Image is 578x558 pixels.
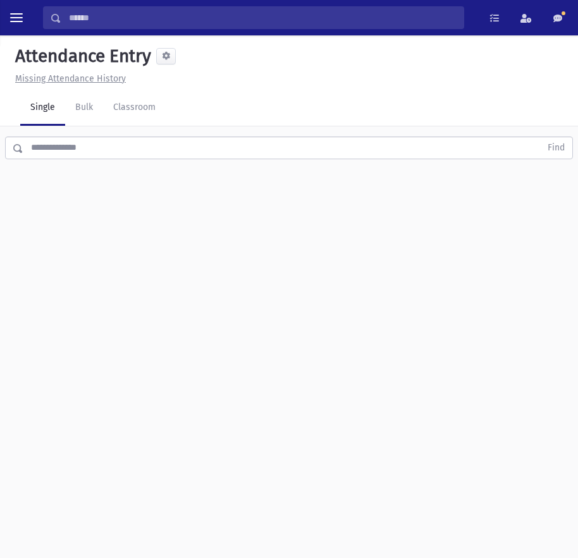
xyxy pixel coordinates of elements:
button: toggle menu [5,6,28,29]
input: Search [61,6,464,29]
a: Classroom [103,90,166,126]
h5: Attendance Entry [10,45,151,67]
a: Missing Attendance History [10,73,126,84]
a: Bulk [65,90,103,126]
button: Find [540,137,572,159]
u: Missing Attendance History [15,73,126,84]
a: Single [20,90,65,126]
